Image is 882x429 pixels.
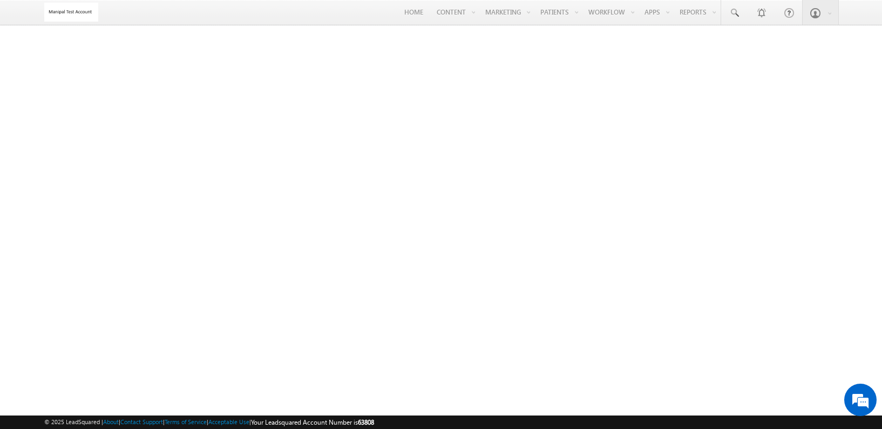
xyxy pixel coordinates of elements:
[208,418,249,425] a: Acceptable Use
[44,3,98,22] img: Custom Logo
[120,418,163,425] a: Contact Support
[103,418,119,425] a: About
[251,418,374,426] span: Your Leadsquared Account Number is
[165,418,207,425] a: Terms of Service
[358,418,374,426] span: 63808
[44,417,374,427] span: © 2025 LeadSquared | | | | |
